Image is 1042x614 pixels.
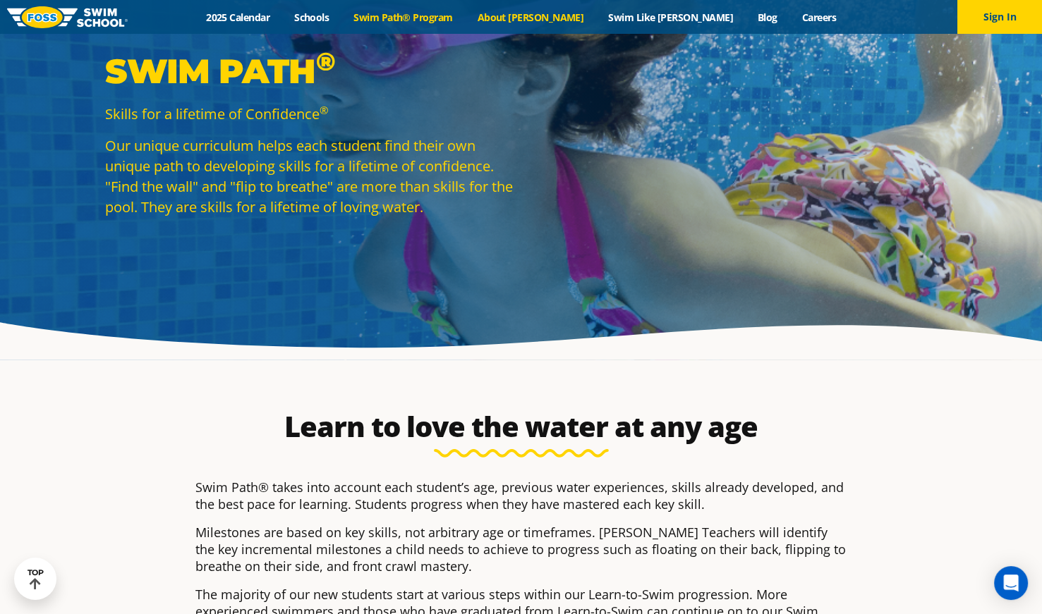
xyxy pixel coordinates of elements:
a: 2025 Calendar [194,11,282,24]
a: Careers [789,11,848,24]
a: About [PERSON_NAME] [465,11,596,24]
p: Skills for a lifetime of Confidence [105,104,514,124]
p: Our unique curriculum helps each student find their own unique path to developing skills for a li... [105,135,514,217]
sup: ® [316,46,335,77]
div: Open Intercom Messenger [994,566,1028,600]
p: Swim Path [105,50,514,92]
p: Milestones are based on key skills, not arbitrary age or timeframes. [PERSON_NAME] Teachers will ... [195,524,847,575]
div: TOP [28,568,44,590]
a: Schools [282,11,341,24]
a: Swim Path® Program [341,11,465,24]
a: Swim Like [PERSON_NAME] [596,11,746,24]
h2: Learn to love the water at any age [188,410,854,443]
p: Swim Path® takes into account each student’s age, previous water experiences, skills already deve... [195,479,847,512]
sup: ® [320,103,328,117]
a: Blog [745,11,789,24]
img: FOSS Swim School Logo [7,6,128,28]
